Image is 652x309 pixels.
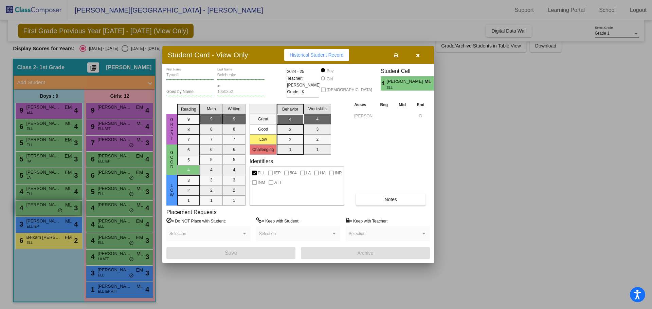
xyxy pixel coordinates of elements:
span: [DEMOGRAPHIC_DATA] [327,86,372,94]
span: 4 [434,79,440,88]
span: Historical Student Record [290,52,344,58]
th: Beg [375,101,393,109]
button: Notes [356,193,425,206]
span: ELL [258,169,265,177]
div: Boy [326,68,334,74]
button: Save [166,247,295,259]
h3: Student Cell [381,68,440,74]
span: Teacher: [PERSON_NAME] [287,75,321,89]
span: Great [169,117,175,141]
h3: Student Card - View Only [168,51,248,59]
span: HA [320,169,326,177]
th: Mid [393,101,411,109]
span: 4 [381,79,386,88]
label: Identifiers [250,158,273,165]
input: assessment [354,111,373,121]
span: [PERSON_NAME] [387,78,424,85]
span: INR [335,169,342,177]
label: = Keep with Teacher: [346,217,388,224]
span: Low [169,183,175,197]
label: Placement Requests [166,209,217,215]
span: Good [169,150,175,169]
th: Asses [352,101,375,109]
label: = Keep with Student: [256,217,300,224]
span: IEP [274,169,280,177]
div: Girl [326,76,333,82]
input: Enter ID [217,90,265,94]
span: 2024 - 25 [287,68,304,75]
input: goes by name [166,90,214,94]
label: = Do NOT Place with Student: [166,217,226,224]
th: End [411,101,430,109]
span: Save [225,250,237,256]
span: Grade : K [287,89,304,95]
span: INM [258,178,265,187]
button: Archive [301,247,430,259]
span: LA [306,169,311,177]
span: ML [424,78,434,85]
span: ATT [274,178,282,187]
span: Notes [384,197,397,202]
span: Archive [358,250,374,256]
button: Historical Student Record [284,49,349,61]
span: 504 [290,169,297,177]
span: ELL [387,85,420,90]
